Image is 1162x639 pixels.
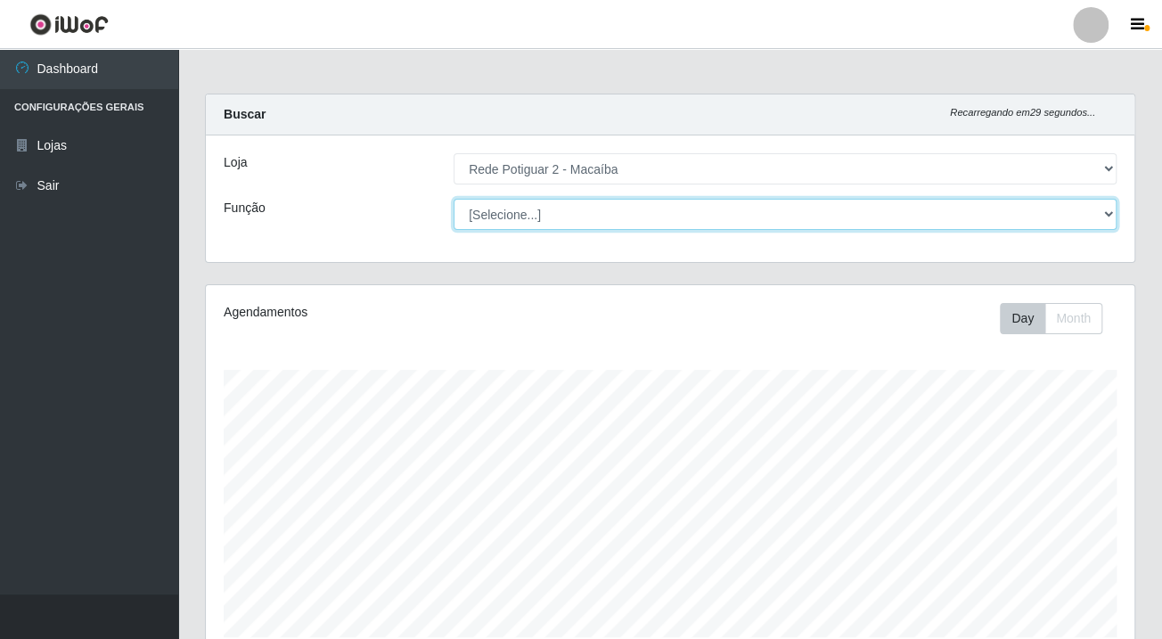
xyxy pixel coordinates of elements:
[29,13,109,36] img: CoreUI Logo
[950,107,1095,118] i: Recarregando em 29 segundos...
[224,107,266,121] strong: Buscar
[224,153,247,172] label: Loja
[224,303,580,322] div: Agendamentos
[1000,303,1045,334] button: Day
[224,199,266,217] label: Função
[1000,303,1102,334] div: First group
[1000,303,1117,334] div: Toolbar with button groups
[1044,303,1102,334] button: Month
